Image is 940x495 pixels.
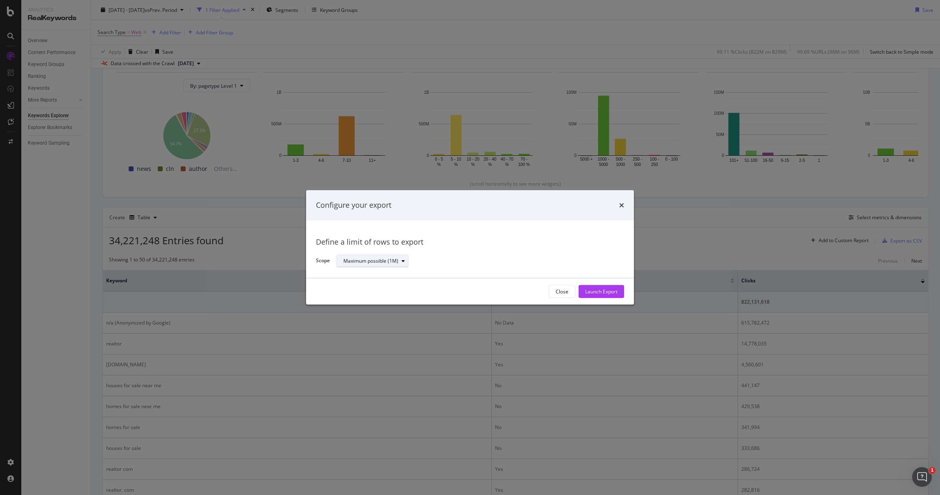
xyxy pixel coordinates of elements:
label: Scope [316,257,330,266]
div: Launch Export [585,288,618,295]
iframe: Intercom live chat [912,467,932,487]
div: modal [306,190,634,304]
button: Close [549,285,575,298]
span: 1 [929,467,935,474]
div: Configure your export [316,200,391,211]
div: Define a limit of rows to export [316,237,624,247]
div: Close [556,288,568,295]
button: Launch Export [579,285,624,298]
div: times [619,200,624,211]
button: Maximum possible (1M) [336,254,409,268]
div: Maximum possible (1M) [343,259,398,263]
